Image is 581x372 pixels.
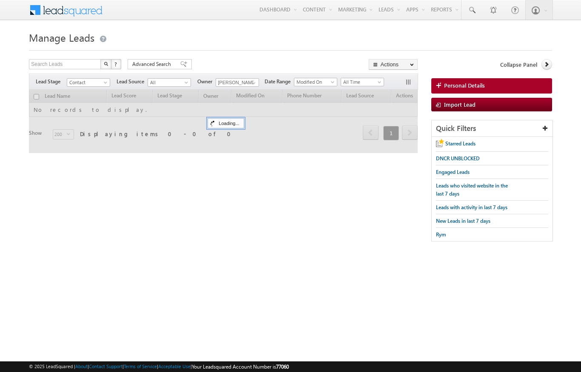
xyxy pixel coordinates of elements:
a: Contact Support [89,363,122,369]
span: New Leads in last 7 days [436,218,490,224]
span: DNCR UNBLOCKED [436,155,480,162]
a: Modified On [294,78,337,86]
div: Quick Filters [432,120,553,137]
span: Lead Stage [36,78,67,85]
a: All Time [341,78,384,86]
span: Import Lead [444,101,476,108]
span: Modified On [294,78,335,86]
span: ? [114,60,118,68]
button: Actions [369,59,418,70]
span: Engaged Leads [436,169,470,175]
a: Personal Details [431,78,552,94]
button: ? [111,59,121,69]
span: 77060 [276,363,289,370]
span: Contact [67,79,108,86]
span: Leads with activity in last 7 days [436,204,507,210]
a: All [148,78,191,87]
a: Acceptable Use [158,363,191,369]
span: Your Leadsquared Account Number is [192,363,289,370]
span: Personal Details [444,82,485,89]
span: Starred Leads [445,140,476,147]
span: Lead Source [117,78,148,85]
input: Type to Search [216,78,259,87]
span: All [148,79,188,86]
span: Date Range [265,78,294,85]
a: Terms of Service [124,363,157,369]
img: Search [104,62,108,66]
div: Loading... [208,118,244,128]
span: © 2025 LeadSquared | | | | | [29,363,289,371]
span: Rym [436,231,446,238]
span: All Time [341,78,382,86]
a: About [75,363,88,369]
span: Collapse Panel [500,61,537,68]
a: Show All Items [248,79,258,87]
span: Manage Leads [29,31,94,44]
span: Advanced Search [132,60,174,68]
span: Owner [197,78,216,85]
span: Leads who visited website in the last 7 days [436,182,508,197]
a: Contact [67,78,110,87]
